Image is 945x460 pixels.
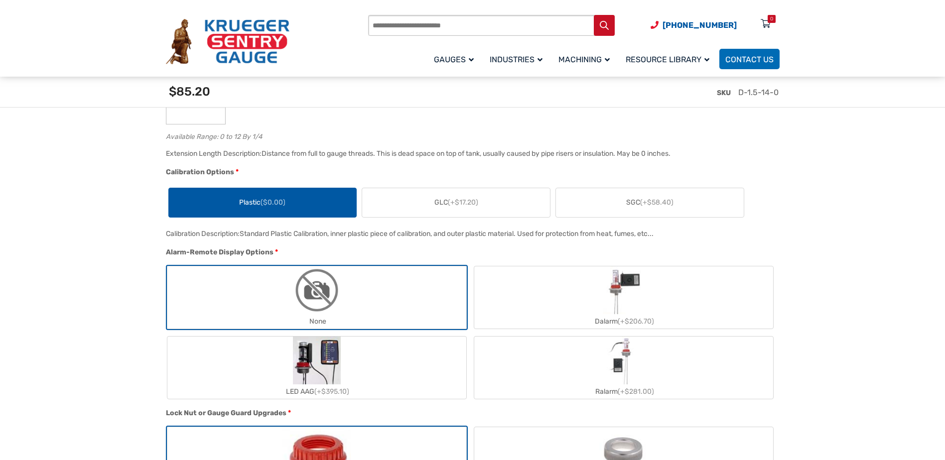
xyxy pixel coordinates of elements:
span: SKU [717,89,731,97]
div: Dalarm [474,314,773,329]
span: (+$395.10) [314,387,349,396]
span: [PHONE_NUMBER] [663,20,737,30]
span: Resource Library [626,55,709,64]
span: Alarm-Remote Display Options [166,248,273,256]
span: (+$58.40) [640,198,674,207]
span: Gauges [434,55,474,64]
div: None [167,314,466,329]
div: 0 [770,15,773,23]
label: LED AAG [167,337,466,399]
span: Plastic [239,197,285,208]
div: Standard Plastic Calibration, inner plastic piece of calibration, and outer plastic material. Use... [240,230,654,238]
span: ($0.00) [261,198,285,207]
a: Resource Library [620,47,719,71]
label: Dalarm [474,266,773,329]
a: Machining [552,47,620,71]
span: Industries [490,55,542,64]
div: LED AAG [167,384,466,399]
label: None [167,266,466,329]
abbr: required [288,408,291,418]
div: Available Range: 0 to 12 By 1/4 [166,130,775,140]
label: Ralarm [474,337,773,399]
a: Industries [484,47,552,71]
div: Distance from full to gauge threads. This is dead space on top of tank, usually caused by pipe ri... [262,149,671,158]
div: Ralarm [474,384,773,399]
span: D-1.5-14-0 [738,88,779,97]
a: Gauges [428,47,484,71]
span: Contact Us [725,55,774,64]
span: Extension Length Description: [166,149,262,158]
span: Calibration Description: [166,230,240,238]
span: Calibration Options [166,168,234,176]
a: Contact Us [719,49,780,69]
span: Lock Nut or Gauge Guard Upgrades [166,409,286,417]
span: (+$17.20) [448,198,478,207]
span: (+$281.00) [618,387,654,396]
span: Machining [558,55,610,64]
abbr: required [275,247,278,257]
span: GLC [434,197,478,208]
abbr: required [236,167,239,177]
a: Phone Number (920) 434-8860 [651,19,737,31]
img: Krueger Sentry Gauge [166,19,289,65]
span: SGC [626,197,674,208]
span: (+$206.70) [618,317,654,326]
